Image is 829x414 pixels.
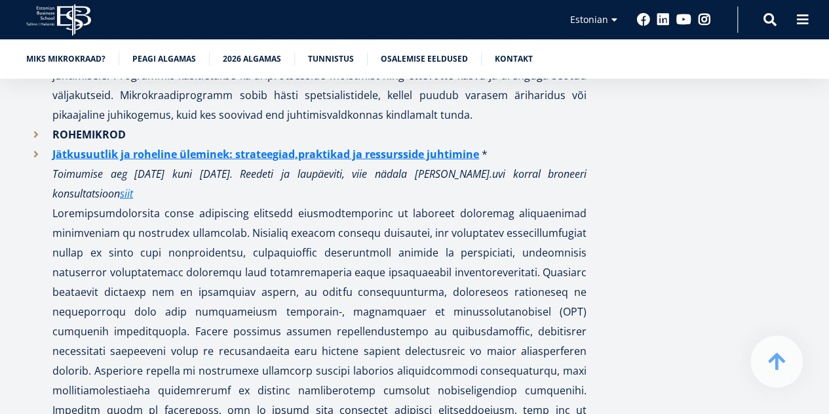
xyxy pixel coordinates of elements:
[223,52,281,66] a: 2026 algamas
[120,184,133,203] a: siit
[698,13,711,26] a: Instagram
[52,127,126,142] strong: ROHEMIKROD
[308,52,354,66] a: Tunnistus
[381,52,468,66] a: Osalemise eeldused
[637,13,650,26] a: Facebook
[657,13,670,26] a: Linkedin
[676,13,691,26] a: Youtube
[132,52,196,66] a: Peagi algamas
[52,144,479,164] a: Jätkusuutlik ja roheline üleminek: strateegiad,praktikad ja ressursside juhtimine
[26,52,106,66] a: Miks mikrokraad?
[495,52,533,66] a: Kontakt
